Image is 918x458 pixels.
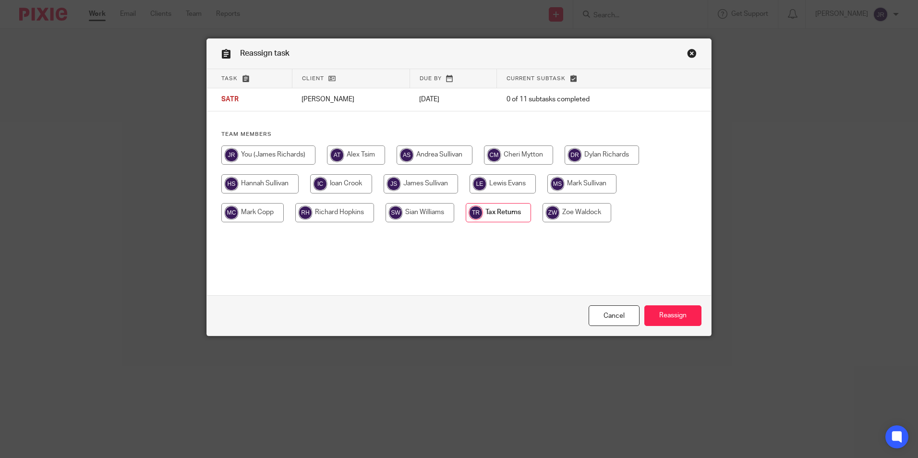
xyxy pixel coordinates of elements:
[644,305,701,326] input: Reassign
[221,131,697,138] h4: Team members
[589,305,640,326] a: Close this dialog window
[302,95,400,104] p: [PERSON_NAME]
[497,88,664,111] td: 0 of 11 subtasks completed
[507,76,566,81] span: Current subtask
[302,76,324,81] span: Client
[221,96,239,103] span: SATR
[221,76,238,81] span: Task
[240,49,290,57] span: Reassign task
[420,76,442,81] span: Due by
[419,95,487,104] p: [DATE]
[687,48,697,61] a: Close this dialog window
